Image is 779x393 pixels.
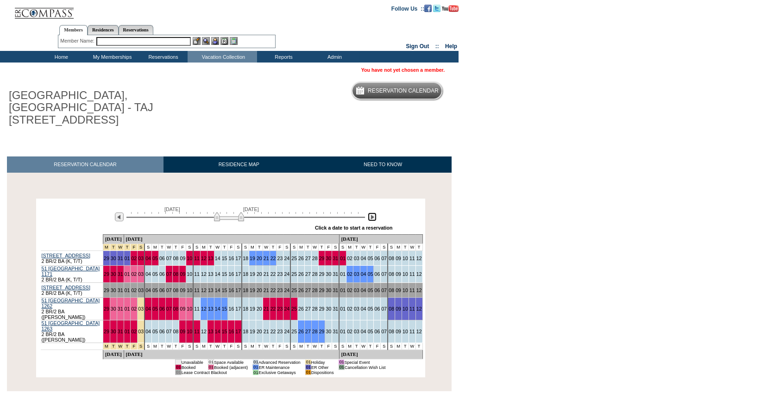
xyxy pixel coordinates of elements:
[277,287,283,293] a: 23
[312,329,318,334] a: 28
[354,306,359,312] a: 03
[284,271,289,277] a: 24
[214,244,221,251] td: W
[319,329,325,334] a: 29
[138,256,144,261] a: 03
[284,306,289,312] a: 24
[194,306,200,312] a: 11
[125,306,130,312] a: 01
[215,306,220,312] a: 14
[308,51,359,62] td: Admin
[250,256,255,261] a: 19
[250,287,255,293] a: 19
[298,306,304,312] a: 26
[374,271,380,277] a: 06
[361,271,366,277] a: 04
[222,271,227,277] a: 15
[180,271,185,277] a: 09
[264,306,269,312] a: 21
[243,271,248,277] a: 18
[250,329,255,334] a: 19
[298,287,304,293] a: 26
[339,235,422,244] td: [DATE]
[118,329,123,334] a: 31
[131,256,137,261] a: 02
[131,271,137,277] a: 02
[222,306,227,312] a: 15
[7,87,214,128] h1: [GEOGRAPHIC_DATA], [GEOGRAPHIC_DATA] - TAJ [STREET_ADDRESS]
[347,271,352,277] a: 02
[326,256,331,261] a: 30
[264,329,269,334] a: 21
[243,206,259,212] span: [DATE]
[215,256,220,261] a: 14
[152,271,158,277] a: 05
[314,156,452,173] a: NEED TO KNOW
[131,329,137,334] a: 02
[264,271,269,277] a: 21
[277,271,283,277] a: 23
[42,298,100,309] a: 51 [GEOGRAPHIC_DATA] 1262
[277,256,283,261] a: 23
[402,287,408,293] a: 10
[257,306,262,312] a: 20
[228,244,235,251] td: F
[125,256,130,261] a: 01
[354,256,359,261] a: 03
[291,256,297,261] a: 25
[319,256,325,261] a: 29
[442,5,459,12] img: Subscribe to our YouTube Channel
[201,271,207,277] a: 12
[291,306,297,312] a: 25
[88,25,119,35] a: Residences
[180,306,185,312] a: 09
[35,51,86,62] td: Home
[368,329,373,334] a: 05
[368,212,377,221] img: Next
[389,329,394,334] a: 08
[250,271,255,277] a: 19
[228,306,234,312] a: 16
[144,244,151,251] td: S
[250,306,255,312] a: 19
[221,244,228,251] td: T
[243,256,248,261] a: 18
[333,287,338,293] a: 31
[166,329,172,334] a: 07
[125,329,130,334] a: 01
[7,156,163,173] a: RESERVATION CALENDAR
[152,256,158,261] a: 05
[354,287,359,293] a: 03
[354,329,359,334] a: 03
[291,271,297,277] a: 25
[228,256,234,261] a: 16
[119,25,153,35] a: Reservations
[180,256,185,261] a: 09
[145,306,151,312] a: 04
[374,287,380,293] a: 06
[257,51,308,62] td: Reports
[173,306,179,312] a: 08
[409,271,415,277] a: 11
[215,271,220,277] a: 14
[158,244,165,251] td: T
[270,271,276,277] a: 22
[163,156,314,173] a: RESIDENCE MAP
[151,244,158,251] td: M
[164,206,180,212] span: [DATE]
[186,244,193,251] td: S
[319,271,325,277] a: 29
[187,287,192,293] a: 10
[270,256,276,261] a: 22
[264,287,269,293] a: 21
[201,287,207,293] a: 12
[228,329,234,334] a: 16
[187,329,192,334] a: 10
[42,253,90,258] a: [STREET_ADDRESS]
[340,271,346,277] a: 01
[111,287,116,293] a: 30
[326,306,331,312] a: 30
[368,88,439,94] h5: Reservation Calendar
[416,306,422,312] a: 12
[391,5,424,12] td: Follow Us ::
